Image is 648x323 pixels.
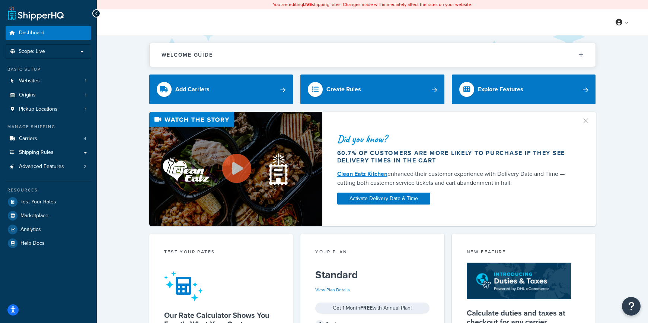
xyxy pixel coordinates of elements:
[315,303,430,314] div: Get 1 Month with Annual Plan!
[6,66,91,73] div: Basic Setup
[19,78,40,84] span: Websites
[149,112,322,226] img: Video thumbnail
[85,92,86,98] span: 1
[162,52,213,58] h2: Welcome Guide
[6,102,91,116] a: Pickup Locations1
[85,106,86,113] span: 1
[6,102,91,116] li: Pickup Locations
[6,187,91,193] div: Resources
[337,193,430,205] a: Activate Delivery Date & Time
[337,170,572,187] div: enhanced their customer experience with Delivery Date and Time — cutting both customer service ti...
[303,1,312,8] b: LIVE
[326,84,361,95] div: Create Rules
[315,269,430,281] h5: Standard
[300,75,444,104] a: Create Rules
[19,48,45,55] span: Scope: Live
[360,304,373,312] strong: FREE
[6,223,91,236] a: Analytics
[6,195,91,209] a: Test Your Rates
[6,132,91,146] a: Carriers4
[6,132,91,146] li: Carriers
[6,88,91,102] li: Origins
[6,74,91,88] a: Websites1
[6,209,91,222] a: Marketplace
[19,30,44,36] span: Dashboard
[478,84,523,95] div: Explore Features
[84,136,86,142] span: 4
[20,199,56,205] span: Test Your Rates
[164,248,278,257] div: Test your rates
[19,92,36,98] span: Origins
[19,136,37,142] span: Carriers
[6,160,91,174] li: Advanced Features
[6,88,91,102] a: Origins1
[315,286,350,293] a: View Plan Details
[20,213,48,219] span: Marketplace
[85,78,86,84] span: 1
[6,160,91,174] a: Advanced Features2
[20,240,45,247] span: Help Docs
[452,75,596,104] a: Explore Features
[337,170,387,178] a: Clean Eatz Kitchen
[6,146,91,159] a: Shipping Rules
[149,75,293,104] a: Add Carriers
[337,134,572,144] div: Did you know?
[19,149,54,156] span: Shipping Rules
[150,43,596,67] button: Welcome Guide
[6,124,91,130] div: Manage Shipping
[6,74,91,88] li: Websites
[467,248,581,257] div: New Feature
[175,84,210,95] div: Add Carriers
[622,297,641,316] button: Open Resource Center
[19,164,64,170] span: Advanced Features
[337,149,572,164] div: 60.7% of customers are more likely to purchase if they see delivery times in the cart
[20,227,41,233] span: Analytics
[315,248,430,257] div: Your Plan
[6,26,91,40] a: Dashboard
[6,237,91,250] a: Help Docs
[84,164,86,170] span: 2
[19,106,58,113] span: Pickup Locations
